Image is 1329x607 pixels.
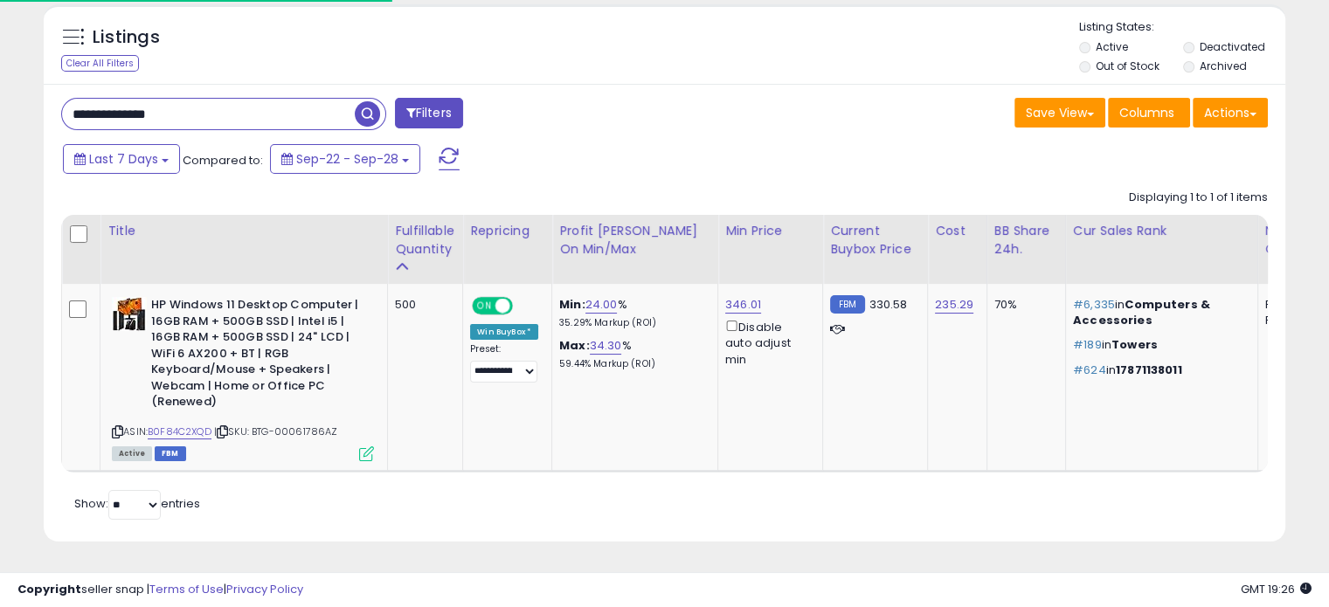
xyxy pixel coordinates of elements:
[395,297,449,313] div: 500
[725,296,761,314] a: 346.01
[17,582,303,598] div: seller snap | |
[296,150,398,168] span: Sep-22 - Sep-28
[1079,19,1285,36] p: Listing States:
[830,295,864,314] small: FBM
[89,150,158,168] span: Last 7 Days
[725,222,815,240] div: Min Price
[151,297,363,415] b: HP Windows 11 Desktop Computer | 16GB RAM + 500GB SSD | Intel i5 | 16GB RAM + 500GB SSD | 24" LCD...
[1073,362,1244,378] p: in
[935,222,979,240] div: Cost
[112,446,152,461] span: All listings currently available for purchase on Amazon
[559,338,704,370] div: %
[183,152,263,169] span: Compared to:
[214,424,338,438] span: | SKU: BTG-00061786AZ
[1014,98,1105,128] button: Save View
[1265,297,1323,313] div: FBA: 0
[994,222,1058,259] div: BB Share 24h.
[1111,336,1158,353] span: Towers
[1073,296,1115,313] span: #6,335
[470,324,538,340] div: Win BuyBox *
[559,337,590,354] b: Max:
[470,343,538,383] div: Preset:
[149,581,224,597] a: Terms of Use
[395,98,463,128] button: Filters
[1108,98,1190,128] button: Columns
[226,581,303,597] a: Privacy Policy
[61,55,139,72] div: Clear All Filters
[1241,581,1312,597] span: 2025-10-6 19:26 GMT
[1265,313,1323,328] div: FBM: 4
[935,296,973,314] a: 235.29
[17,581,81,597] strong: Copyright
[1073,362,1106,378] span: #624
[1265,222,1329,259] div: Num of Comp.
[1129,190,1268,206] div: Displaying 1 to 1 of 1 items
[725,317,809,368] div: Disable auto adjust min
[1116,362,1182,378] span: 17871138011
[74,495,200,512] span: Show: entries
[1073,336,1102,353] span: #189
[559,296,585,313] b: Min:
[1193,98,1268,128] button: Actions
[510,299,538,314] span: OFF
[395,222,455,259] div: Fulfillable Quantity
[63,144,180,174] button: Last 7 Days
[270,144,420,174] button: Sep-22 - Sep-28
[112,297,147,331] img: 51BrauSQUUL._SL40_.jpg
[470,222,544,240] div: Repricing
[107,222,380,240] div: Title
[93,25,160,50] h5: Listings
[155,446,186,461] span: FBM
[112,297,374,459] div: ASIN:
[559,297,704,329] div: %
[1096,59,1159,73] label: Out of Stock
[869,296,908,313] span: 330.58
[559,358,704,370] p: 59.44% Markup (ROI)
[585,296,618,314] a: 24.00
[1096,39,1128,54] label: Active
[1073,296,1210,328] span: Computers & Accessories
[1073,337,1244,353] p: in
[1199,59,1246,73] label: Archived
[474,299,495,314] span: ON
[552,215,718,284] th: The percentage added to the cost of goods (COGS) that forms the calculator for Min & Max prices.
[830,222,920,259] div: Current Buybox Price
[1073,297,1244,328] p: in
[148,424,211,439] a: B0F84C2XQD
[1119,104,1174,121] span: Columns
[590,337,622,355] a: 34.30
[559,222,710,259] div: Profit [PERSON_NAME] on Min/Max
[1199,39,1264,54] label: Deactivated
[994,297,1052,313] div: 70%
[559,317,704,329] p: 35.29% Markup (ROI)
[1073,222,1250,240] div: Cur Sales Rank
